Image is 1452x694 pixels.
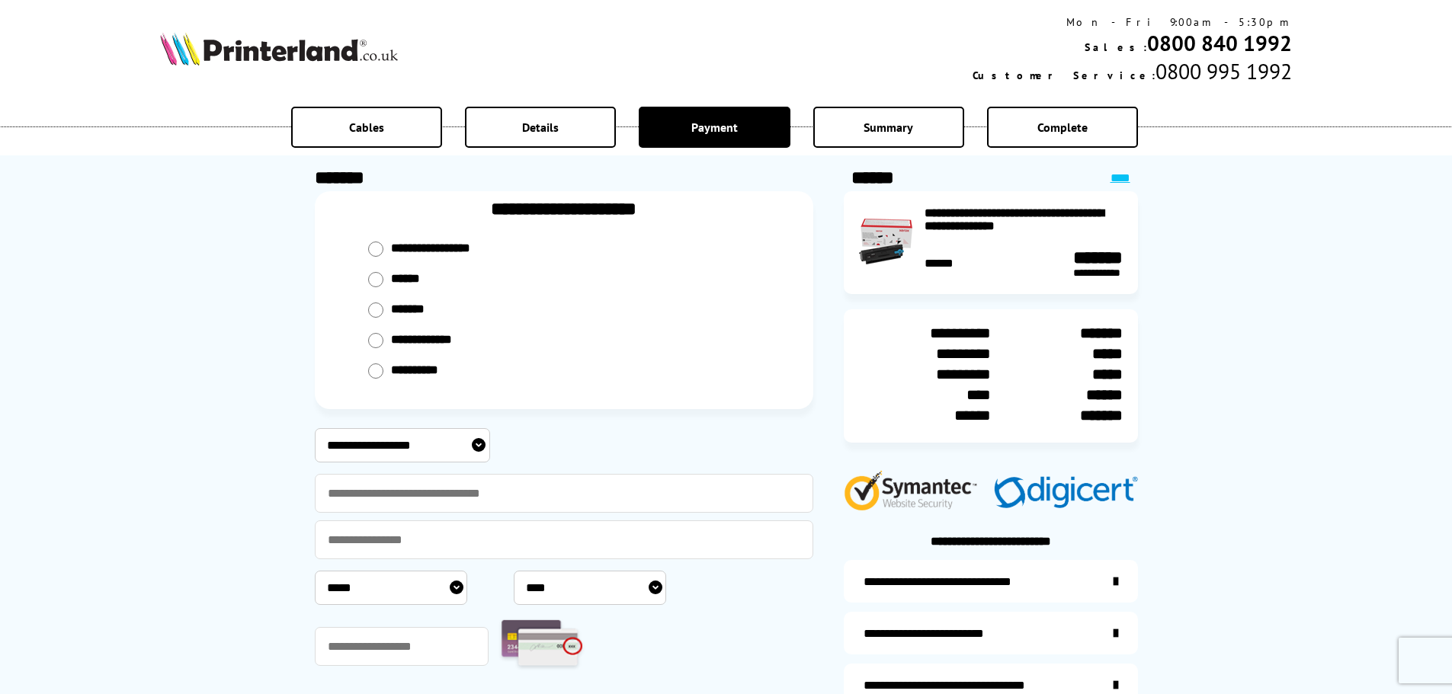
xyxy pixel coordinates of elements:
[349,120,384,135] span: Cables
[1085,40,1147,54] span: Sales:
[1037,120,1088,135] span: Complete
[973,69,1156,82] span: Customer Service:
[1147,29,1292,57] a: 0800 840 1992
[844,560,1138,603] a: additional-ink
[864,120,913,135] span: Summary
[522,120,559,135] span: Details
[1156,57,1292,85] span: 0800 995 1992
[160,32,398,66] img: Printerland Logo
[844,612,1138,654] a: items-arrive
[691,120,738,135] span: Payment
[973,15,1292,29] div: Mon - Fri 9:00am - 5:30pm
